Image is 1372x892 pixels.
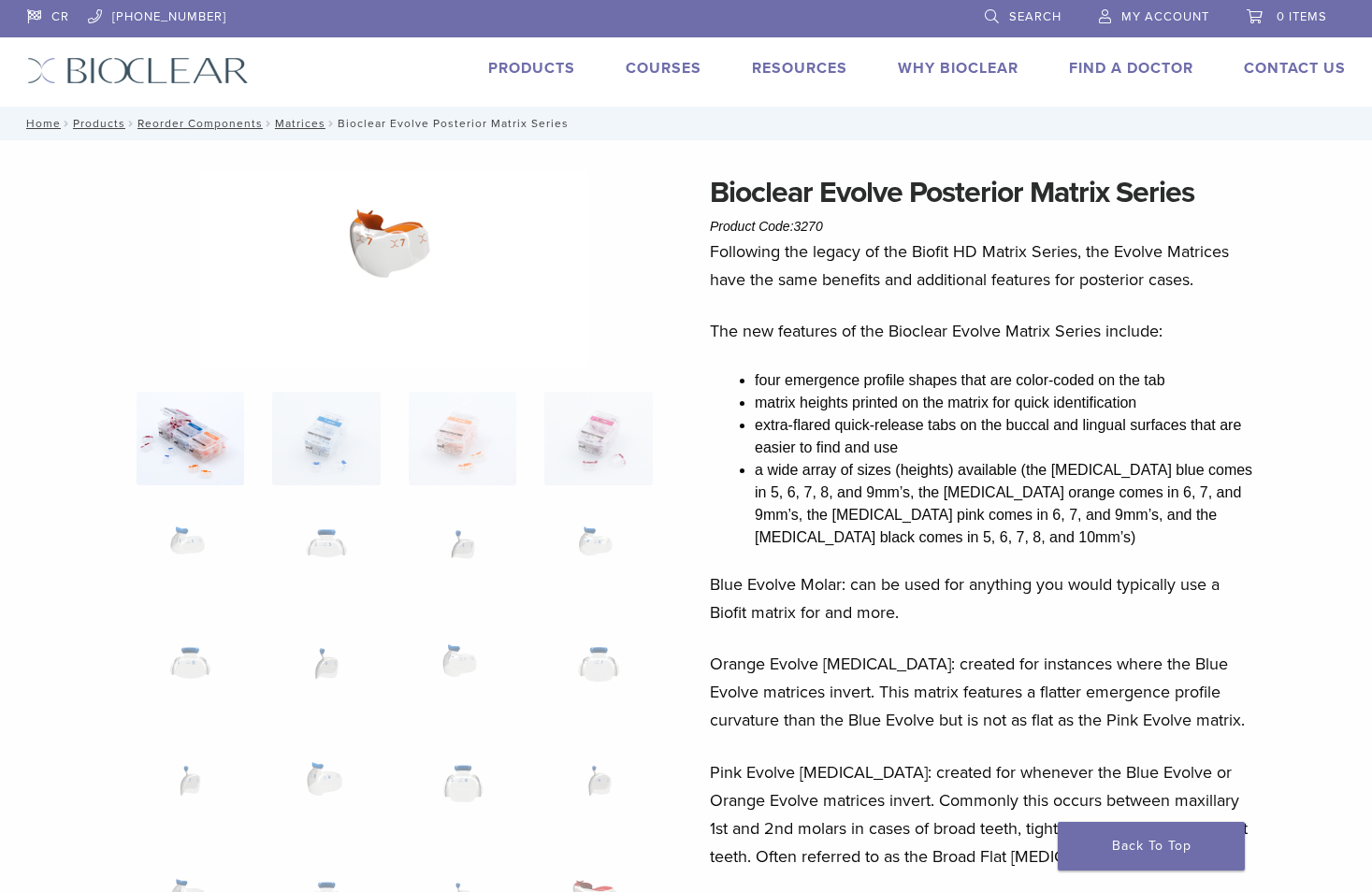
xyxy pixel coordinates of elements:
[710,570,1260,626] p: Blue Evolve Molar: can be used for anything you would typically use a Biofit matrix for and more.
[409,745,516,839] img: Bioclear Evolve Posterior Matrix Series - Image 15
[544,392,652,485] img: Bioclear Evolve Posterior Matrix Series - Image 4
[544,745,652,839] img: Bioclear Evolve Posterior Matrix Series - Image 16
[409,392,516,485] img: Bioclear Evolve Posterior Matrix Series - Image 3
[137,117,263,130] a: Reorder Components
[1244,59,1346,78] a: Contact Us
[263,119,275,128] span: /
[710,237,1260,294] p: Following the legacy of the Biofit HD Matrix Series, the Evolve Matrices have the same benefits a...
[752,59,847,78] a: Resources
[1009,9,1061,24] span: Search
[755,392,1260,414] li: matrix heights printed on the matrix for quick identification
[73,117,125,130] a: Products
[1069,59,1193,78] a: Find A Doctor
[409,510,516,603] img: Bioclear Evolve Posterior Matrix Series - Image 7
[544,627,652,721] img: Bioclear Evolve Posterior Matrix Series - Image 12
[200,170,589,367] img: Bioclear Evolve Posterior Matrix Series - Image 32
[272,392,380,485] img: Bioclear Evolve Posterior Matrix Series - Image 2
[1121,9,1209,24] span: My Account
[325,119,338,128] span: /
[626,59,701,78] a: Courses
[755,459,1260,549] li: a wide array of sizes (heights) available (the [MEDICAL_DATA] blue comes in 5, 6, 7, 8, and 9mm’s...
[1058,822,1245,870] a: Back To Top
[275,117,325,130] a: Matrices
[710,170,1260,215] h1: Bioclear Evolve Posterior Matrix Series
[710,219,823,234] span: Product Code:
[27,57,249,84] img: Bioclear
[794,219,823,234] span: 3270
[488,59,575,78] a: Products
[1277,9,1327,24] span: 0 items
[137,745,244,839] img: Bioclear Evolve Posterior Matrix Series - Image 13
[544,510,652,603] img: Bioclear Evolve Posterior Matrix Series - Image 8
[710,317,1260,345] p: The new features of the Bioclear Evolve Matrix Series include:
[272,627,380,721] img: Bioclear Evolve Posterior Matrix Series - Image 10
[272,510,380,603] img: Bioclear Evolve Posterior Matrix Series - Image 6
[137,627,244,721] img: Bioclear Evolve Posterior Matrix Series - Image 9
[755,369,1260,392] li: four emergence profile shapes that are color-coded on the tab
[272,745,380,839] img: Bioclear Evolve Posterior Matrix Series - Image 14
[61,119,73,128] span: /
[710,650,1260,734] p: Orange Evolve [MEDICAL_DATA]: created for instances where the Blue Evolve matrices invert. This m...
[137,392,244,485] img: Evolve-refills-2-324x324.jpg
[898,59,1018,78] a: Why Bioclear
[755,414,1260,459] li: extra-flared quick-release tabs on the buccal and lingual surfaces that are easier to find and use
[710,758,1260,870] p: Pink Evolve [MEDICAL_DATA]: created for whenever the Blue Evolve or Orange Evolve matrices invert...
[137,510,244,603] img: Bioclear Evolve Posterior Matrix Series - Image 5
[21,117,61,130] a: Home
[409,627,516,721] img: Bioclear Evolve Posterior Matrix Series - Image 11
[125,119,137,128] span: /
[13,107,1360,140] nav: Bioclear Evolve Posterior Matrix Series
